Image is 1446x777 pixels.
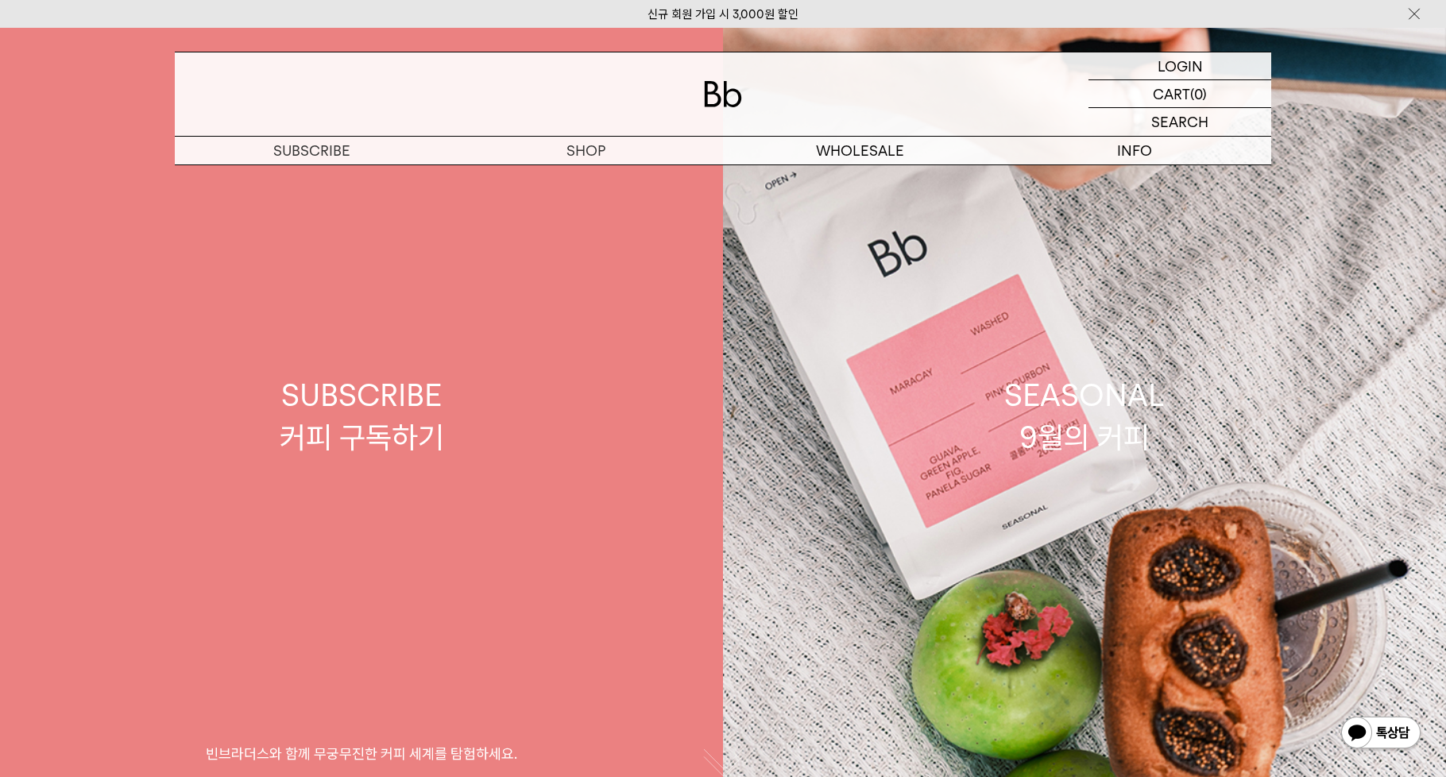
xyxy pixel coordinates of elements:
div: SEASONAL 9월의 커피 [1004,374,1165,458]
p: WHOLESALE [723,137,997,164]
p: SEARCH [1151,108,1208,136]
img: 로고 [704,81,742,107]
p: LOGIN [1158,52,1203,79]
a: SUBSCRIBE [175,137,449,164]
a: SHOP [449,137,723,164]
img: 카카오톡 채널 1:1 채팅 버튼 [1340,715,1422,753]
div: SUBSCRIBE 커피 구독하기 [280,374,444,458]
a: CART (0) [1088,80,1271,108]
p: INFO [997,137,1271,164]
a: 신규 회원 가입 시 3,000원 할인 [648,7,798,21]
a: LOGIN [1088,52,1271,80]
p: (0) [1190,80,1207,107]
p: CART [1153,80,1190,107]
